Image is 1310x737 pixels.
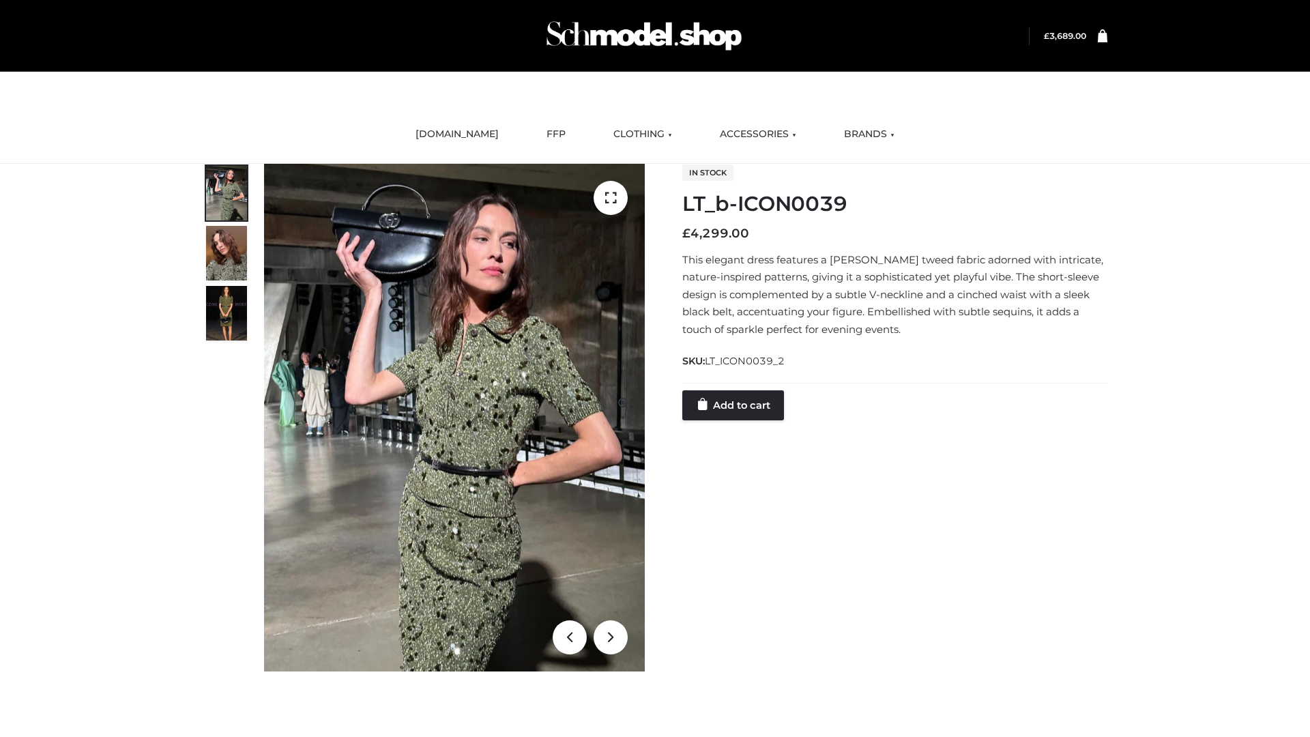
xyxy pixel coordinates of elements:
[264,164,645,671] img: LT_b-ICON0039
[206,286,247,341] img: Screenshot-2024-10-29-at-7.00.09%E2%80%AFPM.jpg
[1044,31,1086,41] bdi: 3,689.00
[682,390,784,420] a: Add to cart
[710,119,806,149] a: ACCESSORIES
[682,226,749,241] bdi: 4,299.00
[682,226,690,241] span: £
[1044,31,1086,41] a: £3,689.00
[405,119,509,149] a: [DOMAIN_NAME]
[834,119,905,149] a: BRANDS
[682,164,733,181] span: In stock
[536,119,576,149] a: FFP
[705,355,785,367] span: LT_ICON0039_2
[682,192,1107,216] h1: LT_b-ICON0039
[682,251,1107,338] p: This elegant dress features a [PERSON_NAME] tweed fabric adorned with intricate, nature-inspired ...
[603,119,682,149] a: CLOTHING
[542,9,746,63] img: Schmodel Admin 964
[1044,31,1049,41] span: £
[682,353,786,369] span: SKU:
[206,166,247,220] img: Screenshot-2024-10-29-at-6.59.56%E2%80%AFPM.jpg
[206,226,247,280] img: Screenshot-2024-10-29-at-7.00.03%E2%80%AFPM.jpg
